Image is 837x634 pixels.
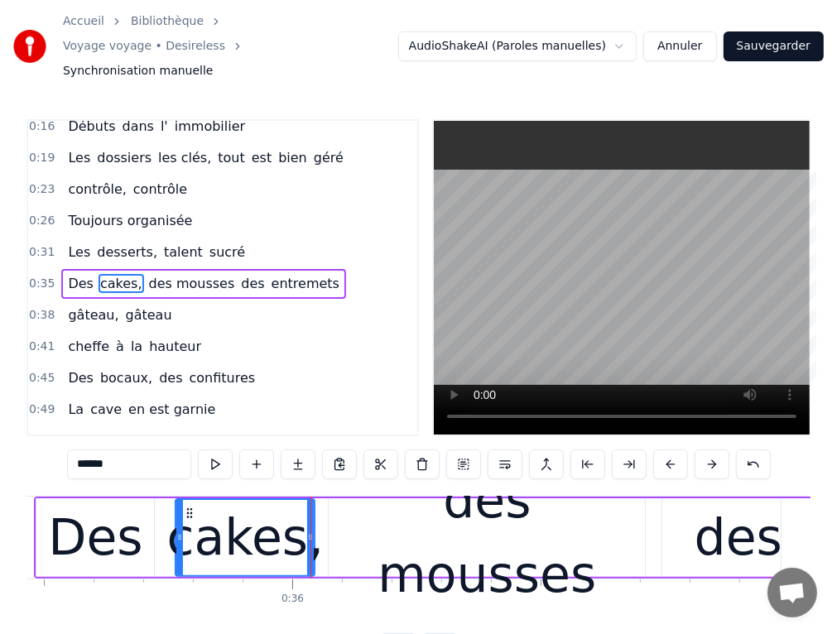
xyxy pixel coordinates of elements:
[239,274,266,293] span: des
[66,117,117,136] span: Débuts
[95,148,153,167] span: dossiers
[147,274,237,293] span: des mousses
[89,400,123,419] span: cave
[63,63,214,79] span: Synchronisation manuelle
[695,500,782,574] div: des
[132,180,189,199] span: contrôle
[66,211,194,230] span: Toujours organisée
[147,337,203,356] span: hauteur
[63,38,225,55] a: Voyage voyage • Desireless
[63,13,104,30] a: Accueil
[29,118,55,135] span: 0:16
[157,368,184,387] span: des
[66,148,92,167] span: Les
[95,243,159,262] span: desserts,
[99,274,144,293] span: cakes,
[156,148,213,167] span: les clés,
[29,370,55,387] span: 0:45
[208,243,247,262] span: sucré
[66,368,95,387] span: Des
[29,181,55,198] span: 0:23
[216,148,246,167] span: tout
[114,337,126,356] span: à
[250,148,273,167] span: est
[63,13,398,79] nav: breadcrumb
[29,276,55,292] span: 0:35
[29,213,55,229] span: 0:26
[281,593,304,606] div: 0:36
[13,30,46,63] img: youka
[270,274,341,293] span: entremets
[29,244,55,261] span: 0:31
[127,400,217,419] span: en est garnie
[66,337,111,356] span: cheffe
[124,305,174,324] span: gâteau
[119,431,171,450] span: paradis
[167,500,325,574] div: cakes,
[29,339,55,355] span: 0:41
[312,148,345,167] span: géré
[643,31,716,61] button: Annuler
[66,305,120,324] span: gâteau,
[66,243,92,262] span: Les
[329,463,645,612] div: des mousses
[29,150,55,166] span: 0:19
[66,274,95,293] span: Des
[724,31,824,61] button: Sauvegarder
[129,337,144,356] span: la
[66,431,116,450] span: un vrai
[29,401,55,418] span: 0:49
[188,368,257,387] span: confitures
[48,500,142,574] div: Des
[29,307,55,324] span: 0:38
[66,400,85,419] span: La
[66,180,127,199] span: contrôle,
[162,243,204,262] span: talent
[121,117,156,136] span: dans
[29,433,55,449] span: 0:53
[767,568,817,617] a: Ouvrir le chat
[131,13,204,30] a: Bibliothèque
[99,368,154,387] span: bocaux,
[159,117,170,136] span: l'
[277,148,309,167] span: bien
[173,117,247,136] span: immobilier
